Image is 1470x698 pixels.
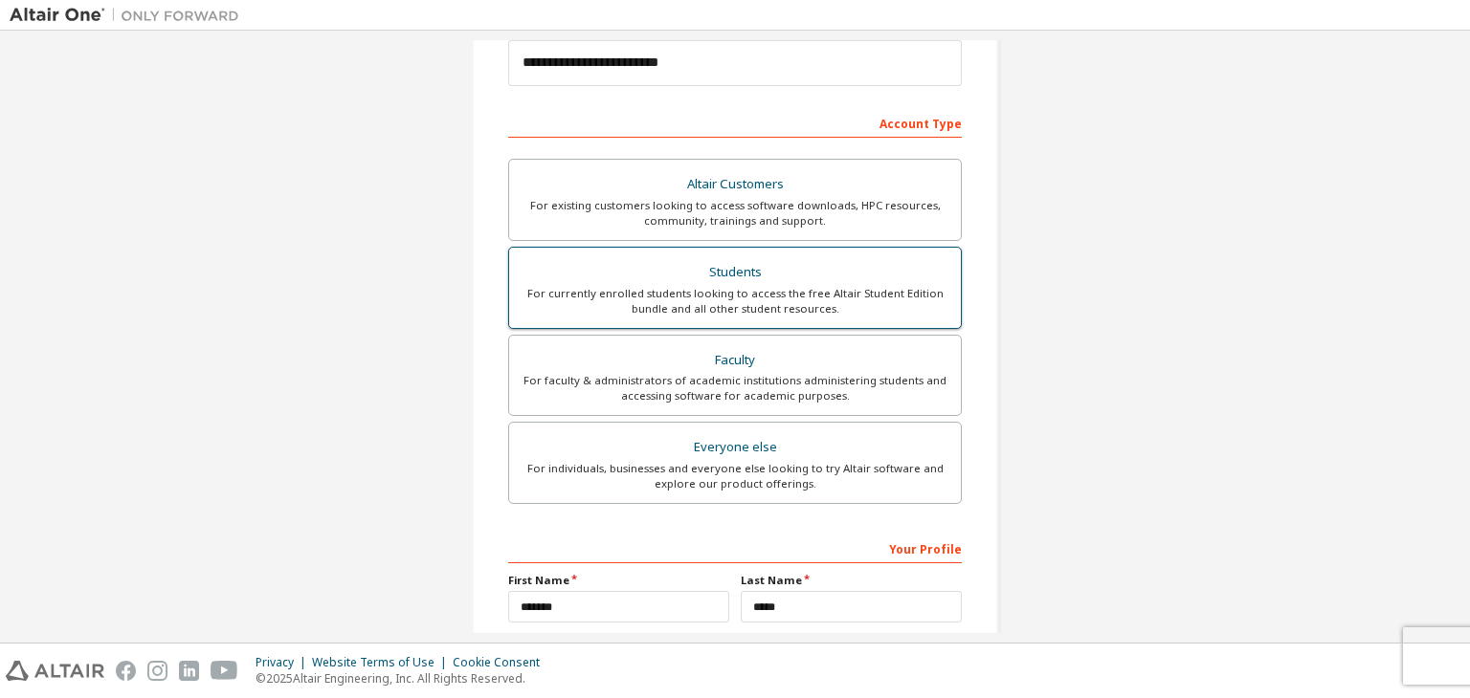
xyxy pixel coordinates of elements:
[6,661,104,681] img: altair_logo.svg
[521,198,949,229] div: For existing customers looking to access software downloads, HPC resources, community, trainings ...
[521,259,949,286] div: Students
[256,670,551,687] p: © 2025 Altair Engineering, Inc. All Rights Reserved.
[10,6,249,25] img: Altair One
[508,573,729,588] label: First Name
[521,171,949,198] div: Altair Customers
[256,655,312,670] div: Privacy
[521,461,949,491] div: For individuals, businesses and everyone else looking to try Altair software and explore our prod...
[453,655,551,670] div: Cookie Consent
[116,661,136,681] img: facebook.svg
[179,661,199,681] img: linkedin.svg
[508,107,962,138] div: Account Type
[312,655,453,670] div: Website Terms of Use
[147,661,167,681] img: instagram.svg
[521,434,949,461] div: Everyone else
[521,347,949,374] div: Faculty
[508,533,962,563] div: Your Profile
[521,373,949,404] div: For faculty & administrators of academic institutions administering students and accessing softwa...
[211,661,238,681] img: youtube.svg
[521,286,949,316] div: For currently enrolled students looking to access the free Altair Student Edition bundle and all ...
[741,573,962,588] label: Last Name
